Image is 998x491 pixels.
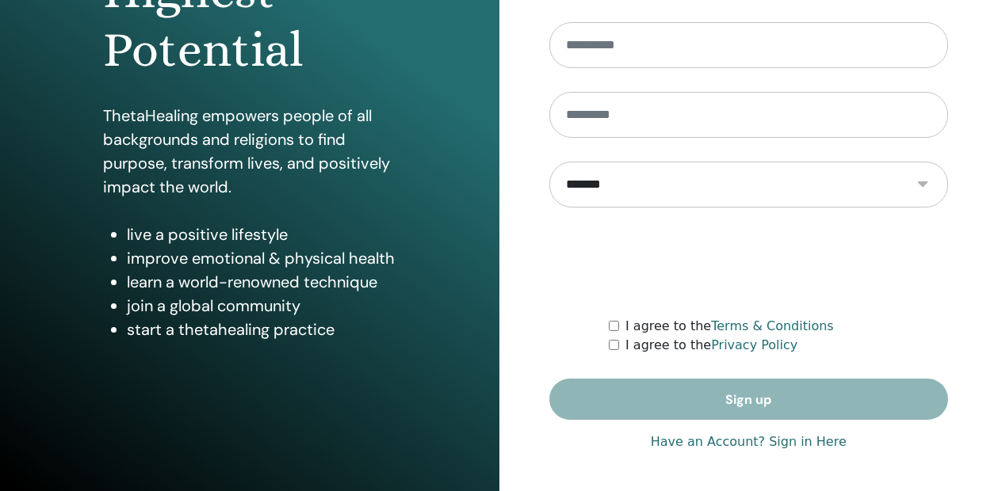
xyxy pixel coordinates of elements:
[127,246,396,270] li: improve emotional & physical health
[103,104,396,199] p: ThetaHealing empowers people of all backgrounds and religions to find purpose, transform lives, a...
[127,270,396,294] li: learn a world-renowned technique
[127,294,396,318] li: join a global community
[711,337,797,352] a: Privacy Policy
[651,432,847,451] a: Have an Account? Sign in Here
[127,318,396,341] li: start a thetahealing practice
[127,223,396,246] li: live a positive lifestyle
[711,318,833,333] a: Terms & Conditions
[625,317,834,336] label: I agree to the
[625,336,797,355] label: I agree to the
[628,231,869,293] iframe: reCAPTCHA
